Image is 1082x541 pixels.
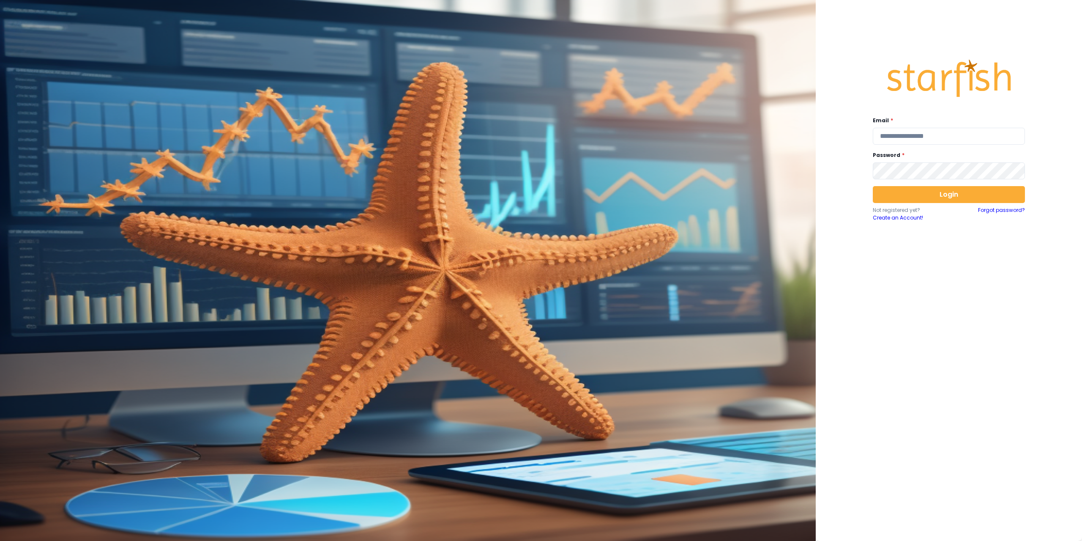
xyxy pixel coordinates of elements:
[873,151,1020,159] label: Password
[873,206,949,214] p: Not registered yet?
[873,186,1025,203] button: Login
[873,214,949,222] a: Create an Account!
[873,117,1020,124] label: Email
[978,206,1025,222] a: Forgot password?
[885,52,1012,105] img: Logo.42cb71d561138c82c4ab.png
